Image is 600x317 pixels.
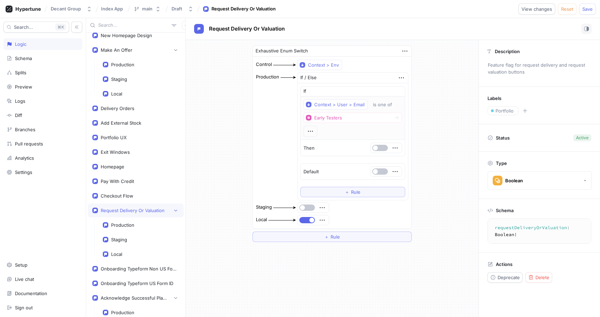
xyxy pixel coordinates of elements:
[256,48,308,55] div: Exhaustive Enum Switch
[300,187,405,197] button: ＋Rule
[256,204,272,211] div: Staging
[579,3,596,15] button: Save
[14,25,33,29] span: Search...
[101,178,134,184] div: Pay With Credit
[303,145,315,152] p: Then
[211,6,276,12] div: Request Delivery Or Valuation
[487,95,501,101] p: Labels
[15,155,34,161] div: Analytics
[142,6,152,12] div: main
[111,91,122,97] div: Local
[48,3,95,15] button: Decant Group
[303,88,306,95] p: If
[131,3,164,15] button: main
[303,168,319,175] p: Default
[101,295,167,301] div: Acknowledge Successful Plaid Payment
[101,106,134,111] div: Delivery Orders
[256,61,272,68] div: Control
[505,178,523,184] div: Boolean
[498,275,520,280] span: Deprecate
[15,56,32,61] div: Schema
[101,33,152,38] div: New Homepage Design
[111,222,134,228] div: Production
[209,26,285,32] span: Request Delivery Or Valuation
[111,251,122,257] div: Local
[101,149,130,155] div: Exit Windows
[15,305,33,310] div: Sign out
[370,99,402,110] button: is one of
[496,133,510,143] p: Status
[485,59,594,78] p: Feature flag for request delivery and request valuation buttons
[487,171,592,190] button: Boolean
[314,115,342,121] div: Early Testers
[111,62,134,67] div: Production
[561,7,573,11] span: Reset
[303,112,402,123] button: Early Testers
[101,6,123,11] span: Index App
[496,261,512,267] p: Actions
[15,276,34,282] div: Live chat
[15,262,27,268] div: Setup
[308,62,339,68] div: Context > Env
[576,135,589,141] div: Active
[535,275,549,280] span: Delete
[495,49,520,54] p: Description
[297,60,342,70] button: Context > Env
[487,106,518,115] button: Portfolio
[331,235,340,239] span: Rule
[101,193,133,199] div: Checkout Flow
[3,22,69,33] button: Search...K
[15,112,22,118] div: Diff
[487,272,523,283] button: Deprecate
[111,310,134,315] div: Production
[15,127,35,132] div: Branches
[300,74,317,81] div: If / Else
[111,76,127,82] div: Staging
[169,3,196,15] button: Draft
[345,190,349,194] span: ＋
[495,109,514,113] span: Portfolio
[55,24,66,31] div: K
[101,120,141,126] div: Add External Stock
[15,98,25,104] div: Logs
[98,22,169,29] input: Search...
[525,272,552,283] button: Delete
[324,235,329,239] span: ＋
[15,70,26,75] div: Splits
[373,102,392,108] div: is one of
[252,232,412,242] button: ＋Rule
[314,102,365,108] div: Context > User > Email
[558,3,576,15] button: Reset
[522,7,552,11] span: View changes
[582,7,593,11] span: Save
[15,41,26,47] div: Logic
[491,222,597,241] textarea: requestDeliveryOrValuation: Boolean!
[101,208,165,213] div: Request Delivery Or Valuation
[303,99,368,110] button: Context > User > Email
[256,216,267,223] div: Local
[51,6,81,12] div: Decant Group
[101,266,176,272] div: Onboarding Typeform Non US Form ID
[101,135,127,140] div: Portfolio UX
[15,291,47,296] div: Documentation
[15,84,32,90] div: Preview
[3,287,82,299] a: Documentation
[496,160,507,166] p: Type
[172,6,182,12] div: Draft
[496,208,514,213] p: Schema
[101,47,132,53] div: Make An Offer
[351,190,360,194] span: Rule
[111,237,127,242] div: Staging
[15,141,43,147] div: Pull requests
[256,74,279,81] div: Production
[101,164,124,169] div: Homepage
[518,3,555,15] button: View changes
[101,281,173,286] div: Onboarding Typeform US Form ID
[15,169,32,175] div: Settings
